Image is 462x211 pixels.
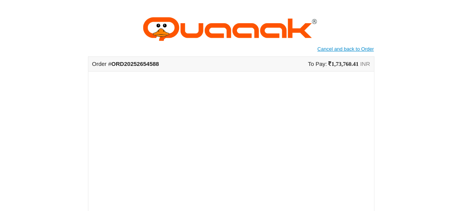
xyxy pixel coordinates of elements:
i: INR [328,61,331,67]
div: To Pay: [304,57,374,71]
span: 1,73,760.41 [327,61,358,67]
span: ORD20252654588 [111,61,159,67]
div: Order # [88,57,163,71]
span: INR [360,61,370,67]
a: Cancel and back to Order [317,46,374,52]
